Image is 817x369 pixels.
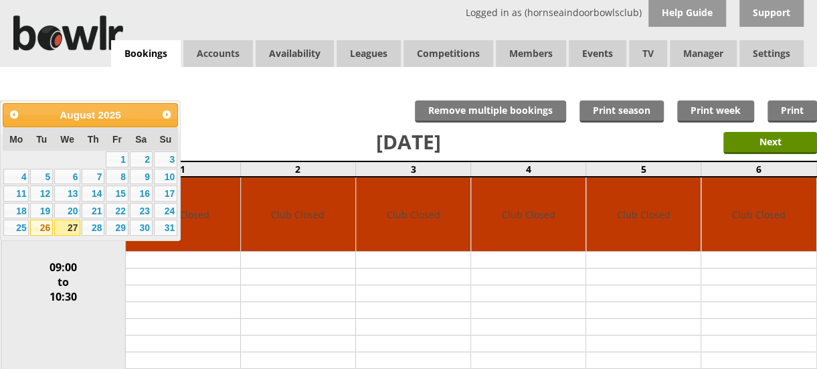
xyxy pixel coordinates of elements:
[161,109,172,120] span: Next
[579,100,664,123] a: Print season
[106,151,128,167] a: 1
[82,203,104,219] a: 21
[106,169,128,185] a: 8
[356,177,470,252] td: Club Closed
[126,177,240,252] td: Club Closed
[355,161,470,177] td: 3
[337,40,401,67] a: Leagues
[739,40,804,67] span: Settings
[30,169,53,185] a: 5
[130,203,153,219] a: 23
[154,186,177,202] a: 17
[256,40,334,67] a: Availability
[154,220,177,236] a: 31
[106,203,128,219] a: 22
[135,134,147,145] span: Saturday
[241,177,355,252] td: Club Closed
[154,203,177,219] a: 24
[60,109,95,121] span: August
[130,169,153,185] a: 9
[82,220,104,236] a: 28
[82,169,104,185] a: 7
[586,177,701,252] td: Club Closed
[130,186,153,202] a: 16
[9,109,19,120] span: Prev
[415,100,566,123] input: Remove multiple bookings
[154,169,177,185] a: 10
[106,220,128,236] a: 29
[30,186,53,202] a: 12
[629,40,667,67] span: TV
[3,169,29,185] a: 4
[767,100,817,123] a: Print
[3,186,29,202] a: 11
[112,134,122,145] span: Friday
[677,100,754,123] a: Print week
[154,151,177,167] a: 3
[125,161,240,177] td: 1
[98,109,121,121] span: 2025
[701,161,816,177] td: 6
[569,40,626,67] a: Events
[30,220,53,236] a: 26
[60,134,74,145] span: Wednesday
[3,203,29,219] a: 18
[471,161,586,177] td: 4
[30,203,53,219] a: 19
[54,169,80,185] a: 6
[496,40,566,67] span: Members
[130,151,153,167] a: 2
[111,40,181,68] a: Bookings
[157,105,176,124] a: Next
[723,132,817,154] input: Next
[3,220,29,236] a: 25
[9,134,23,145] span: Monday
[54,203,80,219] a: 20
[701,177,816,252] td: Club Closed
[403,40,493,67] a: Competitions
[88,134,99,145] span: Thursday
[36,134,47,145] span: Tuesday
[54,220,80,236] a: 27
[240,161,355,177] td: 2
[586,161,701,177] td: 5
[54,186,80,202] a: 13
[130,220,153,236] a: 30
[183,40,253,67] span: Accounts
[471,177,585,252] td: Club Closed
[159,134,171,145] span: Sunday
[82,186,104,202] a: 14
[670,40,737,67] span: Manager
[5,105,23,124] a: Prev
[106,186,128,202] a: 15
